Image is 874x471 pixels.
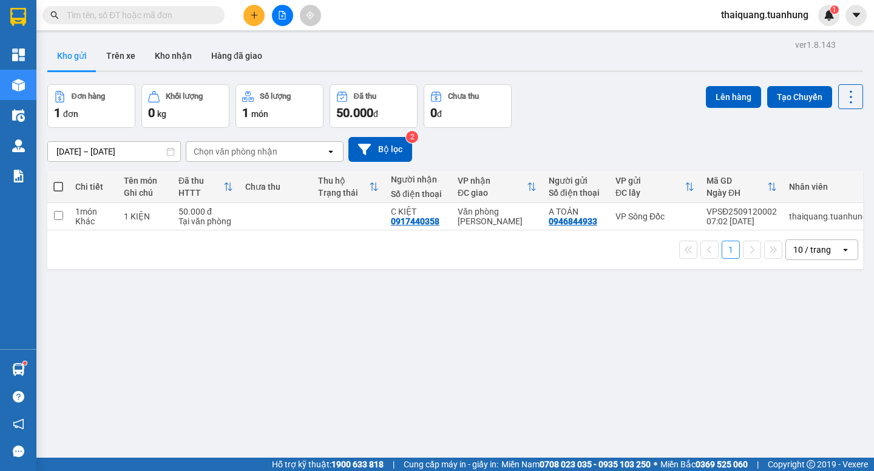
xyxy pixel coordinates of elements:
div: Số điện thoại [391,189,445,199]
div: Trạng thái [318,188,369,198]
span: kg [157,109,166,119]
button: 1 [722,241,740,259]
div: Số lượng [260,92,291,101]
div: Chi tiết [75,182,112,192]
span: Hỗ trợ kỹ thuật: [272,458,384,471]
div: Chưa thu [245,182,306,192]
div: Văn phòng [PERSON_NAME] [458,207,537,226]
div: Số điện thoại [549,188,603,198]
div: Thu hộ [318,176,369,185]
div: Người gửi [549,176,603,185]
span: plus [250,11,259,19]
div: Đã thu [354,92,376,101]
img: solution-icon [12,170,25,182]
img: logo-vxr [10,8,26,26]
span: aim [306,11,314,19]
span: copyright [807,460,815,469]
span: | [393,458,395,471]
svg: open [841,245,850,255]
div: VP nhận [458,176,527,185]
img: dashboard-icon [12,48,25,61]
span: đ [373,109,378,119]
sup: 1 [830,5,839,14]
div: Tên món [124,176,166,185]
div: Ngày ĐH [706,188,767,198]
button: Hàng đã giao [202,41,272,70]
div: VPSĐ2509120002 [706,207,777,216]
button: Kho gửi [47,41,97,70]
div: 50.000 đ [178,207,233,216]
th: Toggle SortBy [172,171,239,203]
div: VP gửi [615,176,685,185]
span: Cung cấp máy in - giấy in: [404,458,498,471]
div: Tại văn phòng [178,216,233,226]
sup: 2 [406,131,418,143]
button: Số lượng1món [235,84,324,128]
div: A TOÁN [549,207,603,216]
span: notification [13,418,24,430]
img: warehouse-icon [12,109,25,122]
button: Trên xe [97,41,145,70]
button: aim [300,5,321,26]
span: 1 [832,5,836,14]
span: 0 [430,105,437,120]
div: 0917440358 [391,216,439,226]
span: Miền Bắc [660,458,748,471]
button: Bộ lọc [348,137,412,162]
span: 0 [148,105,155,120]
div: Đơn hàng [72,92,105,101]
button: Đã thu50.000đ [330,84,418,128]
th: Toggle SortBy [312,171,385,203]
span: đơn [63,109,78,119]
th: Toggle SortBy [452,171,543,203]
div: Chọn văn phòng nhận [194,145,277,158]
input: Tìm tên, số ĐT hoặc mã đơn [67,8,210,22]
span: | [757,458,759,471]
span: 50.000 [336,105,373,120]
strong: 1900 633 818 [331,459,384,469]
div: Nhân viên [789,182,867,192]
span: question-circle [13,391,24,403]
button: Lên hàng [706,86,761,108]
button: plus [243,5,265,26]
span: caret-down [851,10,862,21]
span: Miền Nam [501,458,651,471]
span: món [251,109,268,119]
svg: open [326,147,336,156]
div: ĐC lấy [615,188,685,198]
div: 10 / trang [793,244,831,256]
span: file-add [278,11,286,19]
div: Ghi chú [124,188,166,198]
div: Khối lượng [166,92,203,101]
img: icon-new-feature [824,10,835,21]
th: Toggle SortBy [609,171,700,203]
div: ĐC giao [458,188,527,198]
span: 1 [54,105,61,120]
button: Chưa thu0đ [424,84,512,128]
div: Người nhận [391,175,445,184]
button: file-add [272,5,293,26]
div: 1 món [75,207,112,216]
button: Đơn hàng1đơn [47,84,135,128]
div: Mã GD [706,176,767,185]
sup: 1 [23,361,27,365]
strong: 0369 525 060 [696,459,748,469]
button: Kho nhận [145,41,202,70]
span: thaiquang.tuanhung [711,7,818,22]
div: 0946844933 [549,216,597,226]
span: message [13,446,24,457]
div: HTTT [178,188,223,198]
div: C KIỆT [391,207,445,216]
div: ver 1.8.143 [795,38,836,52]
input: Select a date range. [48,142,180,161]
div: VP Sông Đốc [615,212,694,221]
div: Chưa thu [448,92,479,101]
img: warehouse-icon [12,363,25,376]
span: đ [437,109,442,119]
div: 07:02 [DATE] [706,216,777,226]
button: Khối lượng0kg [141,84,229,128]
img: warehouse-icon [12,79,25,92]
span: ⚪️ [654,462,657,467]
span: 1 [242,105,249,120]
strong: 0708 023 035 - 0935 103 250 [540,459,651,469]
